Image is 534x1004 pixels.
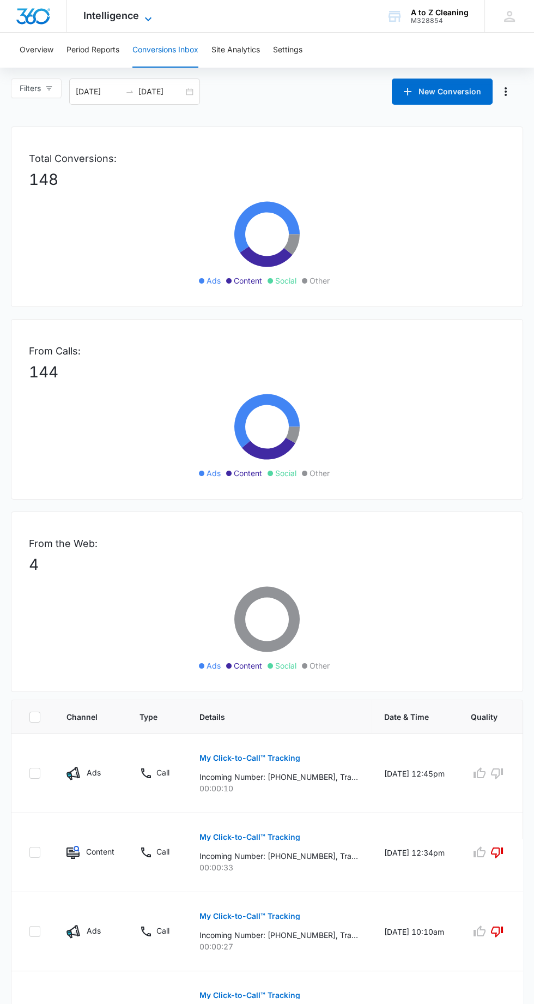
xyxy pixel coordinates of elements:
span: Channel [66,711,98,723]
span: Filters [20,82,41,94]
td: [DATE] 10:10am [371,892,458,971]
p: Ads [87,925,101,936]
p: Ads [87,767,101,778]
td: [DATE] 12:34pm [371,813,458,892]
button: Overview [20,33,53,68]
span: Other [310,660,330,671]
button: Filters [11,79,62,98]
span: Ads [207,660,221,671]
p: 00:00:27 [199,941,358,952]
p: Total Conversions: [29,151,505,166]
span: Other [310,275,330,286]
button: Period Reports [66,33,119,68]
span: Intelligence [83,10,139,21]
p: From the Web: [29,536,505,551]
p: 148 [29,168,505,191]
button: My Click-to-Call™ Tracking [199,903,300,929]
span: Social [275,467,296,479]
button: Settings [273,33,302,68]
p: 144 [29,360,505,383]
td: [DATE] 12:45pm [371,734,458,813]
p: Call [156,767,169,778]
p: Incoming Number: [PHONE_NUMBER], Tracking Number: [PHONE_NUMBER], Ring To: [PHONE_NUMBER], Caller... [199,929,358,941]
button: New Conversion [392,79,493,105]
span: Content [234,467,262,479]
p: 4 [29,553,505,576]
button: My Click-to-Call™ Tracking [199,824,300,850]
p: Call [156,846,169,857]
p: 00:00:33 [199,862,358,873]
input: Start date [76,86,121,98]
button: Site Analytics [211,33,260,68]
span: Other [310,467,330,479]
p: Incoming Number: [PHONE_NUMBER], Tracking Number: [PHONE_NUMBER], Ring To: [PHONE_NUMBER], Caller... [199,771,358,783]
span: Ads [207,275,221,286]
button: My Click-to-Call™ Tracking [199,745,300,771]
button: Conversions Inbox [132,33,198,68]
span: Content [234,660,262,671]
span: Details [199,711,342,723]
p: My Click-to-Call™ Tracking [199,754,300,762]
span: Social [275,660,296,671]
span: Content [234,275,262,286]
span: Date & Time [384,711,429,723]
p: My Click-to-Call™ Tracking [199,833,300,841]
div: account id [411,17,469,25]
p: Incoming Number: [PHONE_NUMBER], Tracking Number: [PHONE_NUMBER], Ring To: [PHONE_NUMBER], Caller... [199,850,358,862]
p: 00:00:10 [199,783,358,794]
span: swap-right [125,87,134,96]
span: Social [275,275,296,286]
p: My Click-to-Call™ Tracking [199,991,300,999]
button: Manage Numbers [497,83,514,100]
input: End date [138,86,184,98]
span: Type [139,711,157,723]
span: Ads [207,467,221,479]
span: to [125,87,134,96]
div: account name [411,8,469,17]
p: Call [156,925,169,936]
p: My Click-to-Call™ Tracking [199,912,300,920]
p: From Calls: [29,344,505,358]
span: Quality [471,711,497,723]
p: Content [86,846,113,857]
